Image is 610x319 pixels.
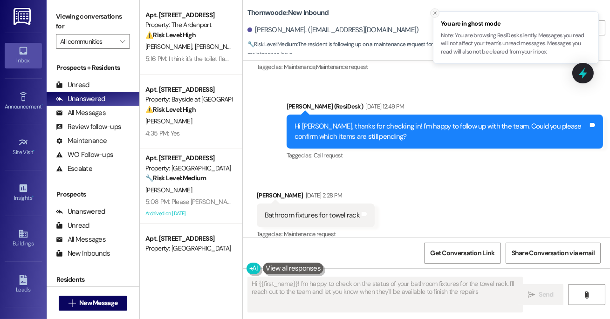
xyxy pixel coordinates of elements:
div: Maintenance [56,136,107,146]
div: All Messages [56,235,106,244]
div: [DATE] 2:28 PM [303,190,343,200]
div: Property: Bayside at [GEOGRAPHIC_DATA] [145,95,232,104]
span: • [41,102,43,109]
a: Leads [5,272,42,297]
a: Site Visit • [5,135,42,160]
textarea: Hi {{first_name}}! I'm happy to check on the status of your bathroom fixtures for the towel rack.... [248,277,522,312]
span: Send [539,290,554,299]
a: Insights • [5,180,42,205]
div: Apt. [STREET_ADDRESS] [145,10,232,20]
a: Inbox [5,43,42,68]
strong: 🔧 Risk Level: Medium [247,41,297,48]
div: All Messages [56,108,106,118]
div: Apt. [STREET_ADDRESS] [145,234,232,244]
div: [PERSON_NAME]. ([EMAIL_ADDRESS][DOMAIN_NAME]) [247,25,419,35]
span: [PERSON_NAME] [145,186,192,194]
div: Apt. [STREET_ADDRESS] [145,153,232,163]
div: Prospects [47,190,139,199]
div: WO Follow-ups [56,150,113,160]
div: Unread [56,80,89,90]
div: Review follow-ups [56,122,121,132]
div: 4:35 PM: Yes [145,129,180,137]
div: New Inbounds [56,249,110,258]
button: Get Conversation Link [424,243,500,264]
div: Property: [GEOGRAPHIC_DATA] [145,244,232,253]
strong: 🔧 Risk Level: Medium [145,174,206,182]
span: Call request [314,151,343,159]
div: Unanswered [56,94,105,104]
i:  [528,291,535,299]
button: Send [518,284,563,305]
div: Tagged as: [287,149,603,162]
div: Bathroom fixtures for towel rack [265,210,360,220]
div: Property: [GEOGRAPHIC_DATA] [145,163,232,173]
button: Close toast [430,8,439,18]
span: New Message [79,298,117,308]
strong: ⚠️ Risk Level: High [145,105,196,114]
div: Tagged as: [257,60,489,74]
div: Archived on [DATE] [144,208,233,219]
button: New Message [59,296,128,311]
span: • [32,193,34,200]
span: Share Conversation via email [512,248,595,258]
strong: ⚠️ Risk Level: High [145,31,196,39]
div: Residents [47,275,139,285]
div: Escalate [56,164,92,174]
span: You are in ghost mode [441,19,591,28]
div: Property: The Ardenport [145,20,232,30]
img: ResiDesk Logo [14,8,33,25]
span: [PERSON_NAME] [145,42,195,51]
div: [DATE] 12:49 PM [363,102,404,111]
span: [PERSON_NAME] [195,42,241,51]
div: [PERSON_NAME] [257,190,375,204]
div: Apt. [STREET_ADDRESS] [145,85,232,95]
span: Maintenance request [284,230,336,238]
span: Maintenance , [284,63,316,71]
span: Maintenance request [316,63,368,71]
div: Hi [PERSON_NAME], thanks for checking in! I'm happy to follow up with the team. Could you please ... [295,122,588,142]
label: Viewing conversations for [56,9,130,34]
span: : The resident is following up on a maintenance request for bathroom fixtures. This is a non-urge... [247,40,531,60]
div: Tagged as: [257,227,375,241]
a: Buildings [5,226,42,251]
span: • [34,148,35,154]
button: Share Conversation via email [506,243,601,264]
div: Unread [56,221,89,231]
b: Thornwoode: New Inbound [247,8,329,18]
p: Note: You are browsing ResiDesk silently. Messages you read will not affect your team's unread me... [441,32,591,56]
i:  [583,291,590,299]
div: [PERSON_NAME] (ResiDesk) [287,102,603,115]
span: Get Conversation Link [430,248,494,258]
span: [PERSON_NAME] [145,117,192,125]
i:  [69,299,75,307]
i:  [120,38,125,45]
div: Prospects + Residents [47,63,139,73]
input: All communities [60,34,115,49]
div: Unanswered [56,207,105,217]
